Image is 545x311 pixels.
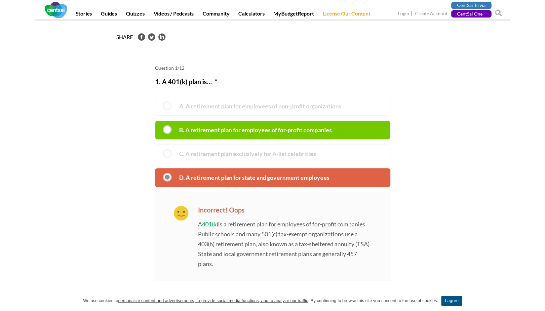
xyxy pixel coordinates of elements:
[155,65,390,71] li: Question 1/12
[198,206,245,214] div: Incorrect! Oops
[45,2,67,18] img: CentSai
[155,144,390,163] label: C. A retirement plan exclusively for A-list celebrities
[155,76,217,87] label: 1. A 401(k) plan is…
[116,33,133,41] label: SHARE
[155,121,390,139] label: B. A retirement plan for employees of for-profit companies
[83,297,438,304] span: We use cookies to . By continuing to browse this site you consent to the use of cookies.
[451,2,491,9] a: CentSai Trivia
[202,220,218,228] a: 401(k)
[199,10,233,19] a: Community
[97,10,121,19] a: Guides
[410,10,414,18] span: |
[198,206,371,269] p: A is a retirement plan for employees of for-profit companies. Public schools and many 501(c) tax-...
[319,10,374,19] a: License Our Content
[155,168,390,187] label: D. A retirement plan for state and government employees
[150,10,198,19] a: Videos / Podcasts
[155,97,390,116] label: A. A retirement plan for employees of non-profit organizations
[72,10,96,19] a: Stories
[118,298,308,303] u: personalize content and advertisements, to provide social media functions, and to analyze our tra...
[122,10,149,19] a: Quizzes
[533,297,540,304] a: I agree
[398,11,409,18] a: Login
[415,11,448,18] a: Create Account
[441,296,462,306] a: I agree
[269,10,318,19] a: MyBudgetReport
[234,10,268,19] a: Calculators
[451,10,491,18] a: CentSai One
